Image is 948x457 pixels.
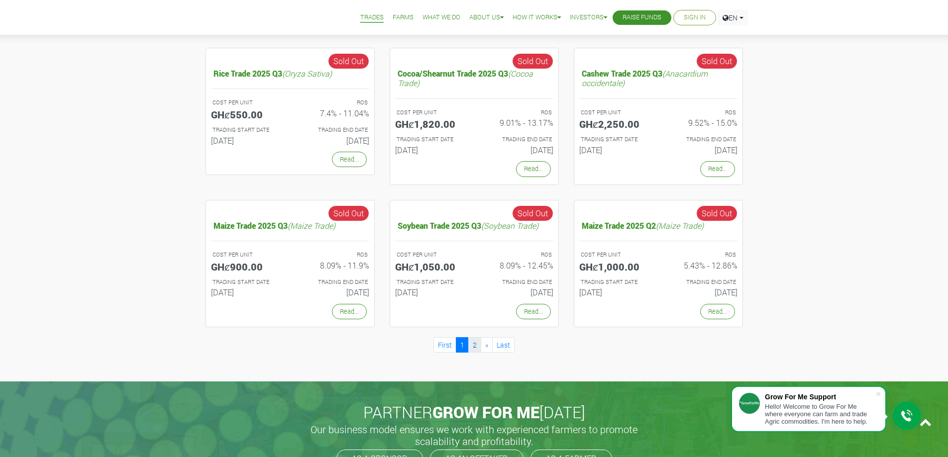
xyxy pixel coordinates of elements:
h5: Our business model ensures we work with experienced farmers to promote scalability and profitabil... [300,423,648,447]
a: How it Works [513,12,561,23]
h5: Soybean Trade 2025 Q3 [395,218,553,233]
p: Estimated Trading Start Date [212,126,281,134]
a: Last [492,337,515,353]
i: (Maize Trade) [288,220,335,231]
span: GROW FOR ME [432,401,539,423]
i: (Cocoa Trade) [398,68,533,88]
p: COST PER UNIT [212,251,281,259]
p: Estimated Trading Start Date [581,278,649,286]
a: About Us [469,12,504,23]
h5: GHȼ1,820.00 [395,118,467,130]
p: Return on Funding is the percentage profit you stand to earn.Visit our FAQs more info. Visit our ... [483,108,552,117]
h6: [DATE] [395,287,467,297]
h6: [DATE] [395,145,467,155]
h6: Return on Funding is the percentage profit you stand to earn.Visit our FAQs more info. Visit our ... [482,118,553,127]
a: Cocoa/Shearnut Trade 2025 Q3(Cocoa Trade) COST PER UNIT GHȼ1,820.00 ROS 9.01% - 13.17% TRADING ST... [395,66,553,159]
h6: [DATE] [482,287,553,297]
a: Read... [516,304,551,319]
a: Maize Trade 2025 Q3(Maize Trade) COST PER UNIT GHȼ900.00 ROS 8.09% - 11.9% TRADING START DATE [DA... [211,218,369,301]
a: Farms [393,12,414,23]
span: Sold Out [328,53,369,69]
h6: Return on Funding is the percentage profit you stand to earn.Visit our FAQs more info. Visit our ... [298,108,369,118]
p: Estimated Trading End Date [483,278,552,286]
h5: GHȼ1,000.00 [579,261,651,273]
h6: [DATE] [666,145,737,155]
h5: Cashew Trade 2025 Q3 [579,66,737,90]
h5: GHȼ2,250.00 [579,118,651,130]
h6: [DATE] [579,287,651,297]
a: 1 [456,337,469,353]
p: Estimated Trading Start Date [212,278,281,286]
p: COST PER UNIT [397,251,465,259]
span: Sold Out [696,53,737,69]
i: (Maize Trade) [656,220,704,231]
h5: Maize Trade 2025 Q3 [211,218,369,233]
p: COST PER UNIT [212,98,281,107]
p: Estimated Trading End Date [667,278,736,286]
h6: Return on Funding is the percentage profit you stand to earn.Visit our FAQs more info. Visit our ... [298,261,369,270]
p: Return on Funding is the percentage profit you stand to earn.Visit our FAQs more info. Visit our ... [483,251,552,259]
i: (Anacardium occidentale) [582,68,708,88]
p: Estimated Trading End Date [299,278,368,286]
i: (Oryza Sativa) [282,68,332,79]
nav: Page Navigation [206,337,743,353]
a: Read... [332,304,367,319]
p: Return on Funding is the percentage profit you stand to earn.Visit our FAQs more info. Visit our ... [299,251,368,259]
a: Sign In [684,12,706,23]
a: Maize Trade 2025 Q2(Maize Trade) COST PER UNIT GHȼ1,000.00 ROS 5.43% - 12.86% TRADING START DATE ... [579,218,737,301]
span: » [485,340,488,350]
h6: Return on Funding is the percentage profit you stand to earn.Visit our FAQs more info. Visit our ... [482,261,553,270]
h6: Return on Funding is the percentage profit you stand to earn.Visit our FAQs more info. Visit our ... [666,261,737,270]
p: Estimated Trading End Date [483,135,552,144]
h6: [DATE] [298,136,369,145]
h6: [DATE] [211,136,283,145]
a: Read... [700,161,735,177]
a: Read... [332,152,367,167]
h5: Cocoa/Shearnut Trade 2025 Q3 [395,66,553,90]
p: Estimated Trading Start Date [397,135,465,144]
div: Hello! Welcome to Grow For Me where everyone can farm and trade Agric commodities. I'm here to help. [765,403,875,425]
a: Trades [360,12,384,23]
span: Sold Out [328,205,369,221]
p: Estimated Trading Start Date [581,135,649,144]
p: COST PER UNIT [581,108,649,117]
h6: [DATE] [579,145,651,155]
span: Sold Out [512,205,553,221]
span: Sold Out [512,53,553,69]
p: Estimated Trading End Date [667,135,736,144]
a: Soybean Trade 2025 Q3(Soybean Trade) COST PER UNIT GHȼ1,050.00 ROS 8.09% - 12.45% TRADING START D... [395,218,553,301]
p: Return on Funding is the percentage profit you stand to earn.Visit our FAQs more info. Visit our ... [667,108,736,117]
p: Estimated Trading Start Date [397,278,465,286]
a: Investors [570,12,607,23]
a: Raise Funds [623,12,661,23]
span: Sold Out [696,205,737,221]
div: Grow For Me Support [765,393,875,401]
p: Return on Funding is the percentage profit you stand to earn.Visit our FAQs more info. Visit our ... [667,251,736,259]
a: EN [718,10,748,25]
a: Rice Trade 2025 Q3(Oryza Sativa) COST PER UNIT GHȼ550.00 ROS 7.4% - 11.04% TRADING START DATE [DA... [211,66,369,149]
h6: [DATE] [666,287,737,297]
h5: Maize Trade 2025 Q2 [579,218,737,233]
h5: GHȼ900.00 [211,261,283,273]
a: Read... [516,161,551,177]
h6: [DATE] [211,287,283,297]
h6: Return on Funding is the percentage profit you stand to earn.Visit our FAQs more info. Visit our ... [666,118,737,127]
h2: PARTNER [DATE] [202,403,746,422]
a: Read... [700,304,735,319]
a: 2 [468,337,481,353]
p: COST PER UNIT [581,251,649,259]
p: Return on Funding is the percentage profit you stand to earn.Visit our FAQs more info. Visit our ... [299,98,368,107]
i: (Soybean Trade) [481,220,538,231]
h5: GHȼ550.00 [211,108,283,120]
h6: [DATE] [298,287,369,297]
h5: GHȼ1,050.00 [395,261,467,273]
p: Estimated Trading End Date [299,126,368,134]
h5: Rice Trade 2025 Q3 [211,66,369,81]
a: What We Do [422,12,460,23]
a: First [433,337,456,353]
h6: [DATE] [482,145,553,155]
p: COST PER UNIT [397,108,465,117]
a: Cashew Trade 2025 Q3(Anacardium occidentale) COST PER UNIT GHȼ2,250.00 ROS 9.52% - 15.0% TRADING ... [579,66,737,159]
